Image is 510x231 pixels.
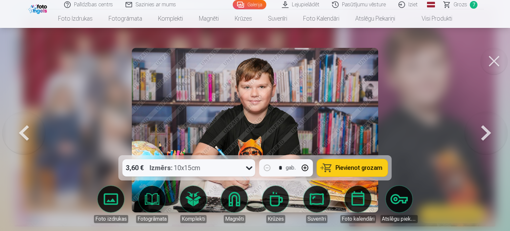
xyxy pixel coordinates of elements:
a: Foto izdrukas [50,9,101,28]
div: Fotogrāmata [136,215,168,223]
a: Krūzes [257,186,294,223]
a: Atslēgu piekariņi [347,9,403,28]
a: Suvenīri [260,9,295,28]
a: Komplekti [150,9,191,28]
a: Komplekti [175,186,212,223]
a: Magnēti [216,186,253,223]
a: Fotogrāmata [133,186,171,223]
div: Magnēti [224,215,245,223]
span: Grozs [454,1,467,9]
img: /fa1 [29,3,49,14]
div: Suvenīri [306,215,327,223]
a: Foto izdrukas [92,186,129,223]
a: Foto kalendāri [295,9,347,28]
a: Krūzes [227,9,260,28]
div: 3,60 € [123,159,147,176]
div: Atslēgu piekariņi [381,215,418,223]
button: Pievienot grozam [317,159,388,176]
a: Suvenīri [298,186,335,223]
span: Pievienot grozam [336,165,382,171]
div: gab. [286,164,296,172]
div: Foto kalendāri [340,215,376,223]
a: Foto kalendāri [339,186,377,223]
a: Visi produkti [403,9,460,28]
div: 10x15cm [150,159,201,176]
span: 7 [470,1,477,9]
div: Foto izdrukas [94,215,128,223]
div: Komplekti [180,215,207,223]
strong: Izmērs : [150,163,173,173]
a: Fotogrāmata [101,9,150,28]
a: Atslēgu piekariņi [381,186,418,223]
div: Krūzes [266,215,285,223]
a: Magnēti [191,9,227,28]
